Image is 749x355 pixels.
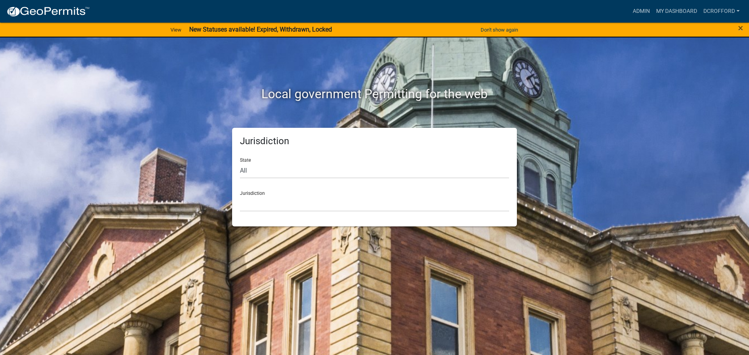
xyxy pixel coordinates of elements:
a: dcrofford [700,4,743,19]
a: Admin [630,4,653,19]
span: × [738,23,743,34]
h2: Local government Permitting for the web [158,87,591,101]
button: Don't show again [477,23,521,36]
a: My Dashboard [653,4,700,19]
strong: New Statuses available! Expired, Withdrawn, Locked [189,26,332,33]
a: View [167,23,185,36]
button: Close [738,23,743,33]
h5: Jurisdiction [240,136,509,147]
